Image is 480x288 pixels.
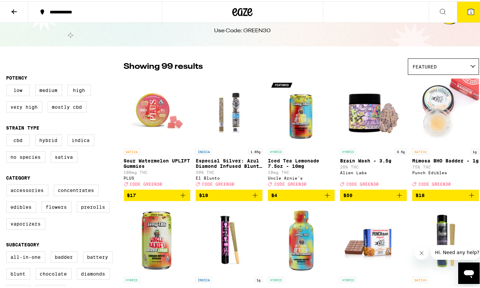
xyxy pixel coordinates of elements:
[124,77,191,144] img: PLUS - Sour Watermelon UPLIFT Gummies
[340,169,407,174] div: Alien Labs
[458,261,480,283] iframe: Button to launch messaging window
[77,267,110,278] label: Diamonds
[124,169,191,173] p: 100mg THC
[127,191,136,197] span: $17
[419,181,451,185] span: CODE GREEN30
[6,250,45,261] label: All-In-One
[196,169,262,173] p: 39% THC
[36,267,71,278] label: Chocolate
[51,250,78,261] label: Badder
[48,100,87,111] label: Mostly CBD
[54,183,99,195] label: Concentrates
[271,191,277,197] span: $4
[196,77,262,144] img: El Blunto - Especial Silver: Azul Diamond Infused Blunt - 1.65g
[214,26,271,33] div: Use Code: GREEN30
[42,200,71,211] label: Flowers
[413,63,437,68] span: Featured
[35,83,62,95] label: Medium
[254,276,262,282] p: 1g
[340,77,407,144] img: Alien Labs - Brain Wash - 3.5g
[412,147,428,153] p: SATIVA
[196,188,262,200] button: Add to bag
[202,181,234,185] span: CODE GREEN30
[6,217,45,228] label: Vaporizers
[412,157,479,162] p: Mimosa BHO Badder - 1g
[199,191,208,197] span: $18
[6,200,36,211] label: Edibles
[471,147,479,153] p: 1g
[196,276,212,282] p: INDICA
[395,147,407,153] p: 3.5g
[6,74,28,79] legend: Potency
[196,77,262,188] a: Open page for Especial Silver: Azul Diamond Infused Blunt - 1.65g from El Blunto
[415,245,428,258] iframe: Close message
[268,147,284,153] p: HYBRID
[196,205,262,272] img: Circles Base Camp - Grape Ape - 1g
[268,205,335,272] img: Uncle Arnie's - Iced Tea Lemonade 8oz - 100mg
[51,150,78,161] label: Sativa
[268,77,335,188] a: Open page for Iced Tea Lemonade 7.5oz - 10mg from Uncle Arnie's
[268,77,335,144] img: Uncle Arnie's - Iced Tea Lemonade 7.5oz - 10mg
[340,205,407,272] img: Punch Edibles - Toffee Milk Chocolate
[340,276,356,282] p: HYBRID
[268,169,335,173] p: 10mg THC
[412,276,428,282] p: SATIVA
[124,175,191,179] div: PLUS
[268,276,284,282] p: HYBRID
[124,147,140,153] p: SATIVA
[35,133,62,145] label: Hybrid
[6,124,40,129] legend: Strain Type
[274,181,306,185] span: CODE GREEN30
[340,163,407,168] p: 26% THC
[412,205,479,272] img: Alien Labs - BK Satellite - 1g
[343,191,352,197] span: $50
[196,157,262,167] p: Especial Silver: Azul Diamond Infused Blunt - 1.65g
[196,147,212,153] p: INDICA
[412,169,479,174] div: Punch Edibles
[67,133,94,145] label: Indica
[83,250,113,261] label: Battery
[6,100,42,111] label: Very High
[6,83,30,95] label: Low
[124,157,191,167] p: Sour Watermelon UPLIFT Gummies
[248,147,262,153] p: 1.65g
[346,181,379,185] span: CODE GREEN30
[268,157,335,167] p: Iced Tea Lemonade 7.5oz - 10mg
[6,241,40,246] legend: Subcategory
[412,163,479,168] p: 75% THC
[77,200,110,211] label: Prerolls
[268,188,335,200] button: Add to bag
[124,205,191,272] img: Uncle Arnie's - Cherry Limeade 7.5oz - 10mg
[6,174,31,179] legend: Category
[6,267,30,278] label: Blunt
[340,157,407,162] p: Brain Wash - 3.5g
[6,150,45,161] label: No Species
[130,181,162,185] span: CODE GREEN30
[412,77,479,188] a: Open page for Mimosa BHO Badder - 1g from Punch Edibles
[431,244,480,258] iframe: Message from company
[340,77,407,188] a: Open page for Brain Wash - 3.5g from Alien Labs
[6,133,30,145] label: CBD
[470,9,472,13] span: 1
[124,188,191,200] button: Add to bag
[412,188,479,200] button: Add to bag
[124,60,203,71] p: Showing 99 results
[268,175,335,179] div: Uncle Arnie's
[124,276,140,282] p: HYBRID
[416,191,425,197] span: $18
[340,188,407,200] button: Add to bag
[6,183,48,195] label: Accessories
[124,77,191,188] a: Open page for Sour Watermelon UPLIFT Gummies from PLUS
[412,77,479,144] img: Punch Edibles - Mimosa BHO Badder - 1g
[196,175,262,179] div: El Blunto
[340,147,356,153] p: HYBRID
[67,83,91,95] label: High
